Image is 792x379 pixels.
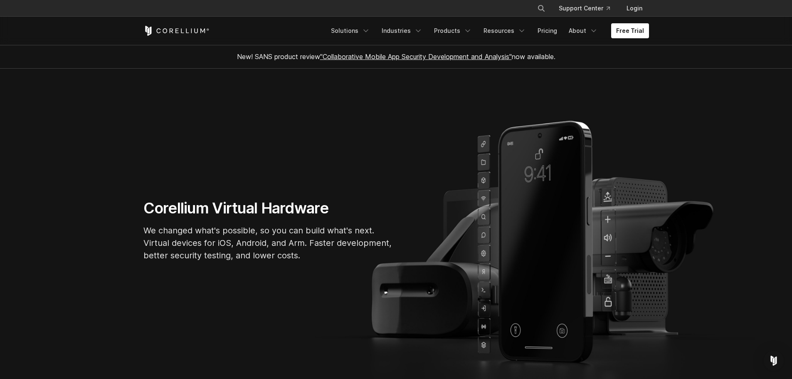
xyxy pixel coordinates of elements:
a: Pricing [533,23,562,38]
a: Products [429,23,477,38]
a: Login [620,1,649,16]
a: About [564,23,603,38]
span: New! SANS product review now available. [237,52,555,61]
a: Solutions [326,23,375,38]
a: Free Trial [611,23,649,38]
a: Industries [377,23,427,38]
a: "Collaborative Mobile App Security Development and Analysis" [320,52,512,61]
div: Navigation Menu [326,23,649,38]
div: Open Intercom Messenger [764,351,784,371]
p: We changed what's possible, so you can build what's next. Virtual devices for iOS, Android, and A... [143,224,393,262]
h1: Corellium Virtual Hardware [143,199,393,218]
a: Resources [479,23,531,38]
button: Search [534,1,549,16]
div: Navigation Menu [527,1,649,16]
a: Support Center [552,1,617,16]
a: Corellium Home [143,26,210,36]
